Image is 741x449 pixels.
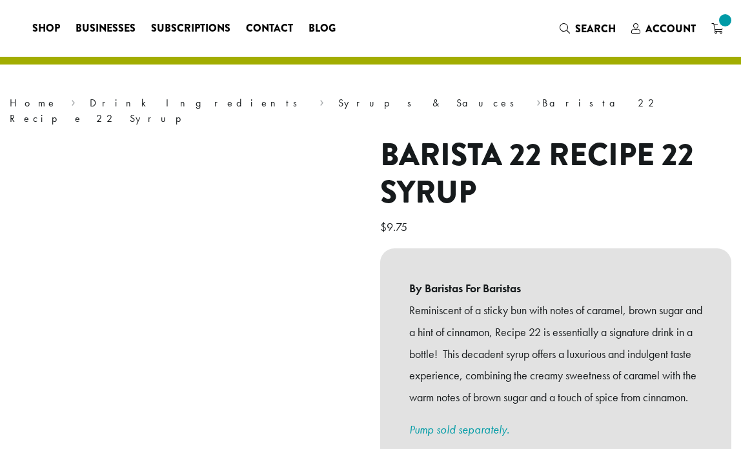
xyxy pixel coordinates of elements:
[409,422,509,437] a: Pump sold separately.
[32,21,60,37] span: Shop
[575,21,616,36] span: Search
[624,18,704,39] a: Account
[409,299,702,408] p: Reminiscent of a sticky bun with notes of caramel, brown sugar and a hint of cinnamon, Recipe 22 ...
[71,91,76,111] span: ›
[90,96,306,110] a: Drink Ingredients
[151,21,230,37] span: Subscriptions
[320,91,324,111] span: ›
[143,18,238,39] a: Subscriptions
[380,137,731,211] h1: Barista 22 Recipe 22 Syrup
[76,21,136,37] span: Businesses
[10,96,57,110] a: Home
[338,96,523,110] a: Syrups & Sauces
[10,95,731,126] nav: Breadcrumb
[238,18,301,39] a: Contact
[380,219,411,234] bdi: 9.75
[301,18,343,39] a: Blog
[68,18,143,39] a: Businesses
[645,21,696,36] span: Account
[536,91,541,111] span: ›
[552,18,624,39] a: Search
[409,277,702,299] b: By Baristas For Baristas
[25,18,68,39] a: Shop
[380,219,387,234] span: $
[309,21,336,37] span: Blog
[246,21,293,37] span: Contact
